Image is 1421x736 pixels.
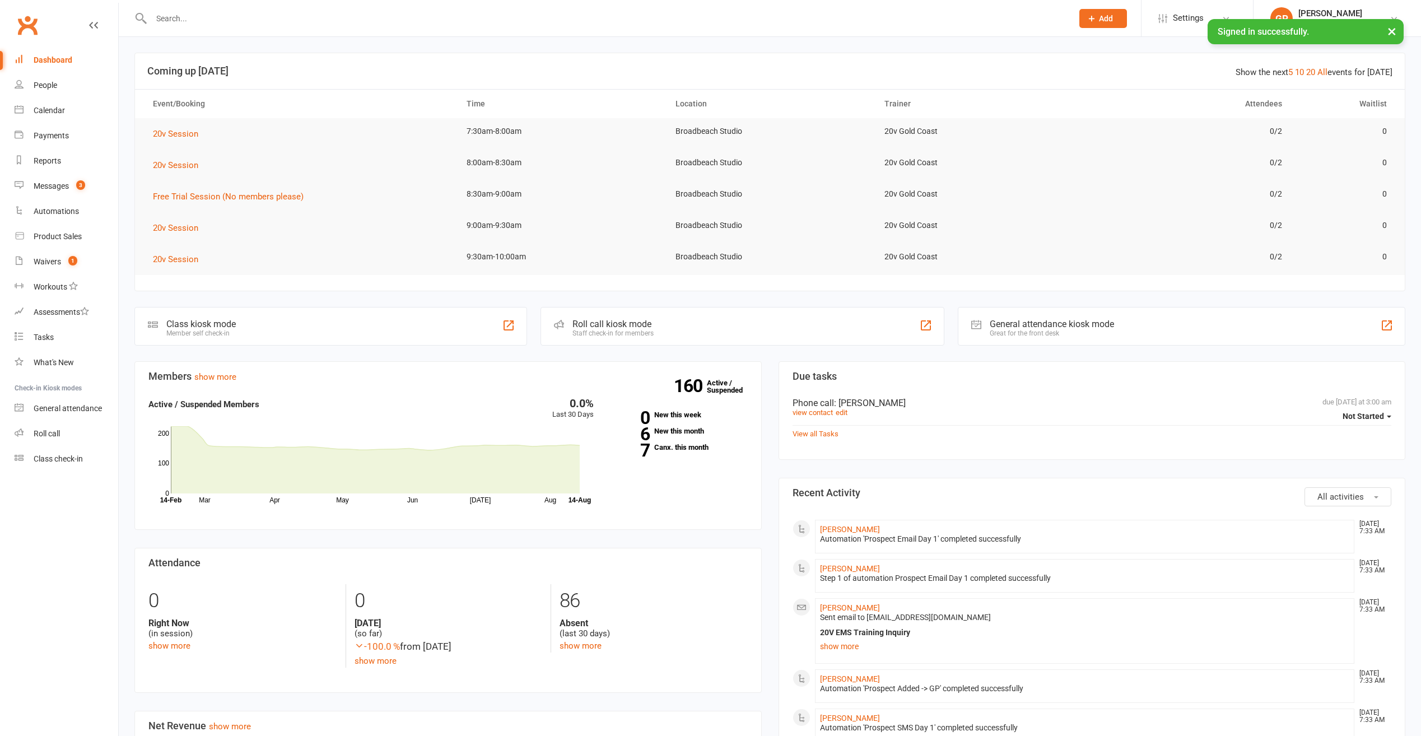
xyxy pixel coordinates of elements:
[820,674,880,683] a: [PERSON_NAME]
[820,603,880,612] a: [PERSON_NAME]
[34,207,79,216] div: Automations
[560,584,748,618] div: 86
[1099,14,1113,23] span: Add
[34,55,72,64] div: Dashboard
[552,398,594,421] div: Last 30 Days
[1079,9,1127,28] button: Add
[15,421,118,446] a: Roll call
[874,90,1083,118] th: Trainer
[15,350,118,375] a: What's New
[1343,406,1391,426] button: Not Started
[1298,18,1362,29] div: 20v Gold Coast
[990,319,1114,329] div: General attendance kiosk mode
[820,639,1350,654] a: show more
[560,641,602,651] a: show more
[1295,67,1304,77] a: 10
[147,66,1392,77] h3: Coming up [DATE]
[820,525,880,534] a: [PERSON_NAME]
[15,325,118,350] a: Tasks
[793,371,1392,382] h3: Due tasks
[34,232,82,241] div: Product Sales
[153,221,206,235] button: 20v Session
[456,118,665,145] td: 7:30am-8:00am
[1083,150,1292,176] td: 0/2
[15,300,118,325] a: Assessments
[153,160,198,170] span: 20v Session
[820,684,1350,693] div: Automation 'Prospect Added -> GP' completed successfully
[13,11,41,39] a: Clubworx
[820,723,1350,733] div: Automation 'Prospect SMS Day 1' completed successfully
[572,329,654,337] div: Staff check-in for members
[456,90,665,118] th: Time
[1382,19,1402,43] button: ×
[1304,487,1391,506] button: All activities
[34,358,74,367] div: What's New
[820,564,880,573] a: [PERSON_NAME]
[793,408,833,417] a: view contact
[148,584,337,618] div: 0
[1083,90,1292,118] th: Attendees
[874,150,1083,176] td: 20v Gold Coast
[34,181,69,190] div: Messages
[355,618,543,639] div: (so far)
[1292,150,1397,176] td: 0
[1354,520,1391,535] time: [DATE] 7:33 AM
[148,371,748,382] h3: Members
[34,454,83,463] div: Class check-in
[665,181,874,207] td: Broadbeach Studio
[1236,66,1392,79] div: Show the next events for [DATE]
[874,118,1083,145] td: 20v Gold Coast
[1292,244,1397,270] td: 0
[148,11,1065,26] input: Search...
[874,181,1083,207] td: 20v Gold Coast
[836,408,847,417] a: edit
[153,129,198,139] span: 20v Session
[820,628,1350,637] div: 20V EMS Training Inquiry
[674,378,707,394] strong: 160
[34,81,57,90] div: People
[611,426,650,442] strong: 6
[34,429,60,438] div: Roll call
[153,159,206,172] button: 20v Session
[1083,212,1292,239] td: 0/2
[15,396,118,421] a: General attendance kiosk mode
[153,254,198,264] span: 20v Session
[68,256,77,265] span: 1
[1354,670,1391,684] time: [DATE] 7:33 AM
[15,224,118,249] a: Product Sales
[665,90,874,118] th: Location
[456,244,665,270] td: 9:30am-10:00am
[456,150,665,176] td: 8:00am-8:30am
[1354,599,1391,613] time: [DATE] 7:33 AM
[15,98,118,123] a: Calendar
[153,190,311,203] button: Free Trial Session (No members please)
[355,618,543,628] strong: [DATE]
[34,333,54,342] div: Tasks
[15,174,118,199] a: Messages 3
[34,308,89,316] div: Assessments
[148,618,337,639] div: (in session)
[611,427,748,435] a: 6New this month
[15,274,118,300] a: Workouts
[1083,118,1292,145] td: 0/2
[707,371,756,402] a: 160Active / Suspended
[834,398,906,408] span: : [PERSON_NAME]
[153,127,206,141] button: 20v Session
[665,150,874,176] td: Broadbeach Studio
[1317,492,1364,502] span: All activities
[1270,7,1293,30] div: GP
[34,131,69,140] div: Payments
[820,574,1350,583] div: Step 1 of automation Prospect Email Day 1 completed successfully
[1292,90,1397,118] th: Waitlist
[34,156,61,165] div: Reports
[1288,67,1293,77] a: 5
[793,430,838,438] a: View all Tasks
[355,584,543,618] div: 0
[611,442,650,459] strong: 7
[355,641,400,652] span: -100.0 %
[1173,6,1204,31] span: Settings
[990,329,1114,337] div: Great for the front desk
[148,399,259,409] strong: Active / Suspended Members
[15,48,118,73] a: Dashboard
[34,282,67,291] div: Workouts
